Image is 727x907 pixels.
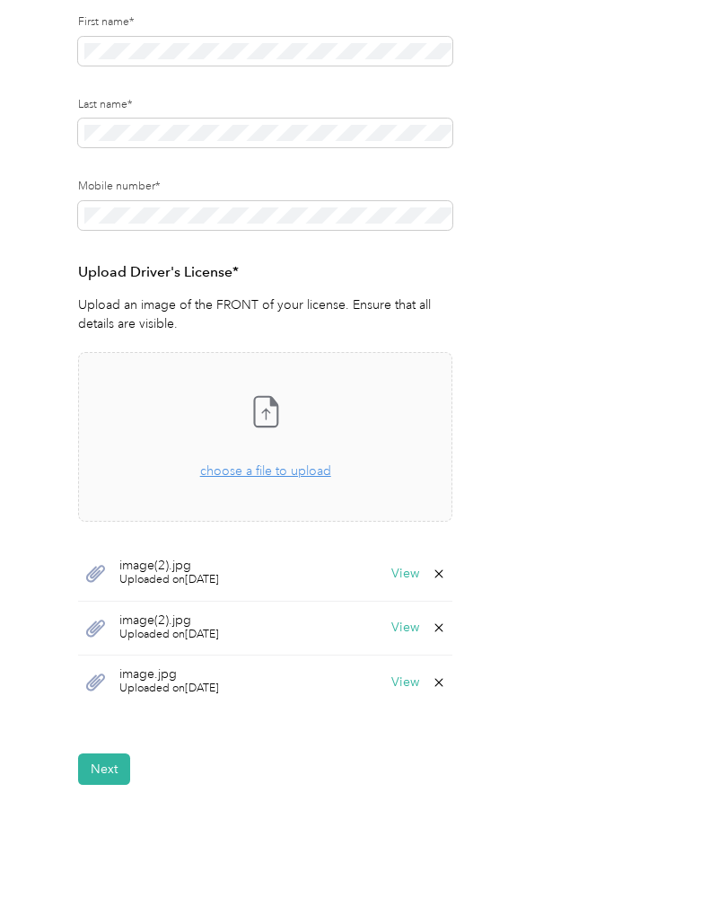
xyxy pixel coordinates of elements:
button: View [391,568,419,580]
span: image(2).jpg [119,614,219,627]
span: Uploaded on [DATE] [119,572,219,588]
h3: Upload Driver's License* [78,261,452,284]
p: Upload an image of the FRONT of your license. Ensure that all details are visible. [78,295,452,333]
label: Mobile number* [78,179,452,195]
button: View [391,621,419,634]
span: choose a file to upload [200,463,331,479]
label: First name* [78,14,452,31]
span: Uploaded on [DATE] [119,627,219,643]
span: Uploaded on [DATE] [119,681,219,697]
button: Next [78,753,130,785]
iframe: Everlance-gr Chat Button Frame [626,806,727,907]
span: image.jpg [119,668,219,681]
label: Last name* [78,97,452,113]
span: image(2).jpg [119,559,219,572]
button: View [391,676,419,689]
span: choose a file to upload [79,353,451,521]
